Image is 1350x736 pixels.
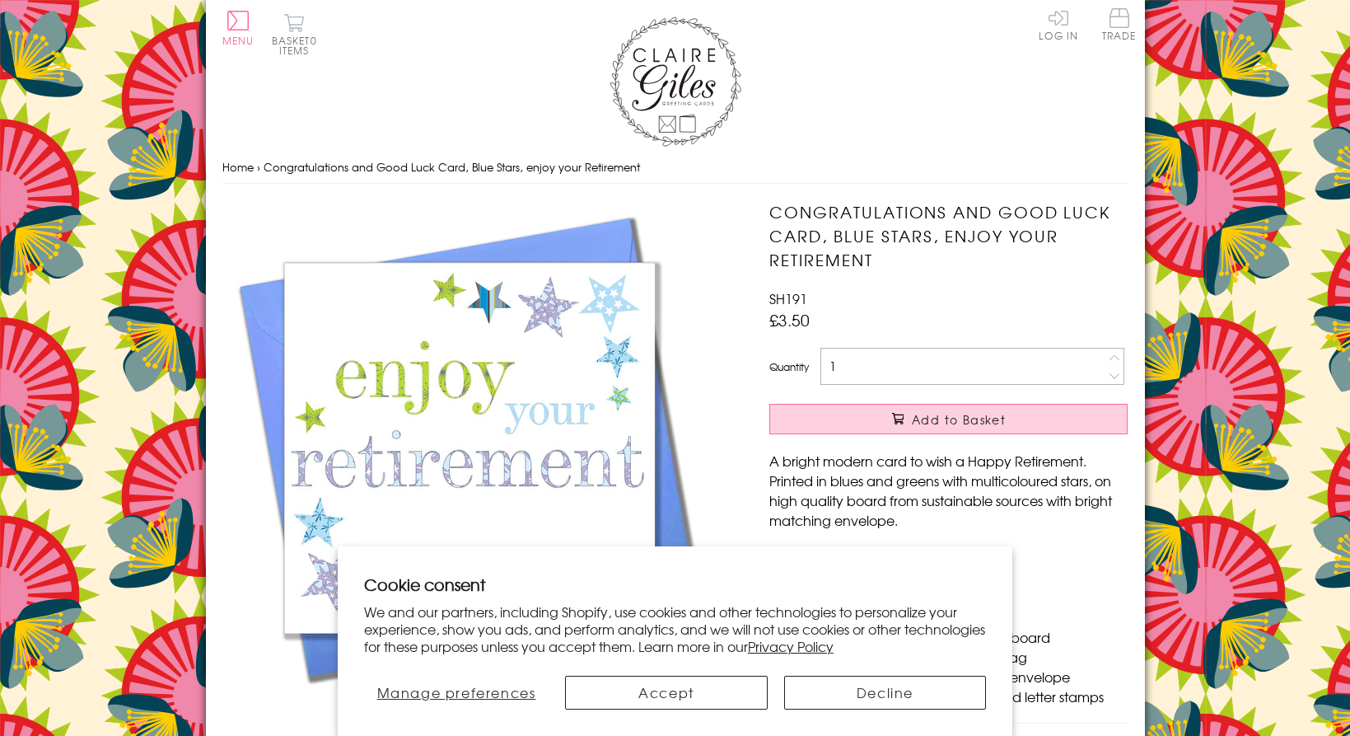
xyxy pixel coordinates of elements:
[364,573,987,596] h2: Cookie consent
[769,288,807,308] span: SH191
[222,33,255,48] span: Menu
[272,13,317,55] button: Basket0 items
[784,676,987,710] button: Decline
[1102,8,1137,40] span: Trade
[222,11,255,45] button: Menu
[769,404,1128,434] button: Add to Basket
[364,603,987,654] p: We and our partners, including Shopify, use cookies and other technologies to personalize your ex...
[222,151,1128,185] nav: breadcrumbs
[769,451,1128,530] p: A bright modern card to wish a Happy Retirement. Printed in blues and greens with multicoloured s...
[769,359,809,374] label: Quantity
[222,159,254,175] a: Home
[610,16,741,147] img: Claire Giles Greetings Cards
[279,33,317,58] span: 0 items
[769,308,810,331] span: £3.50
[1102,8,1137,44] a: Trade
[222,200,717,695] img: Congratulations and Good Luck Card, Blue Stars, enjoy your Retirement
[364,676,549,710] button: Manage preferences
[1039,8,1078,40] a: Log In
[565,676,768,710] button: Accept
[912,411,1006,428] span: Add to Basket
[377,682,536,702] span: Manage preferences
[264,159,640,175] span: Congratulations and Good Luck Card, Blue Stars, enjoy your Retirement
[748,636,834,656] a: Privacy Policy
[257,159,260,175] span: ›
[769,200,1128,271] h1: Congratulations and Good Luck Card, Blue Stars, enjoy your Retirement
